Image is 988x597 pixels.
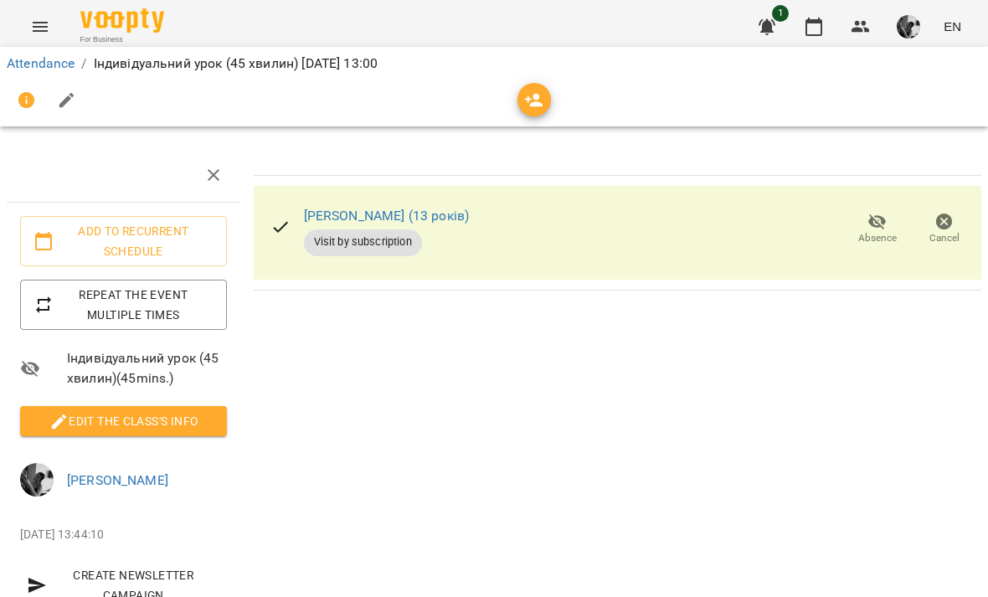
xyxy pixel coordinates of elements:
p: [DATE] 13:44:10 [20,527,227,543]
span: Cancel [929,231,960,245]
button: Absence [844,206,911,253]
a: [PERSON_NAME] (13 років) [304,208,470,224]
nav: breadcrumb [7,54,981,74]
span: Repeat the event multiple times [33,285,214,325]
button: Add to recurrent schedule [20,216,227,266]
img: 47aed4c6d4aa03343a008fb1e0056f67.jpeg [20,463,54,497]
button: Menu [20,7,60,47]
span: EN [944,18,961,35]
span: Індивідуальний урок (45 хвилин) ( 45 mins. ) [67,348,227,388]
p: Індивідуальний урок (45 хвилин) [DATE] 13:00 [94,54,378,74]
button: Edit the class's Info [20,406,227,436]
img: Voopty Logo [80,8,164,33]
span: 1 [772,5,789,22]
button: Cancel [911,206,978,253]
span: Edit the class's Info [33,411,214,431]
li: / [81,54,86,74]
span: Absence [858,231,897,245]
button: EN [937,11,968,42]
a: [PERSON_NAME] [67,472,168,488]
span: Visit by subscription [304,234,422,250]
span: Add to recurrent schedule [33,221,214,261]
a: Attendance [7,55,75,71]
button: Repeat the event multiple times [20,280,227,330]
span: For Business [80,34,164,45]
img: 47aed4c6d4aa03343a008fb1e0056f67.jpeg [897,15,920,39]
